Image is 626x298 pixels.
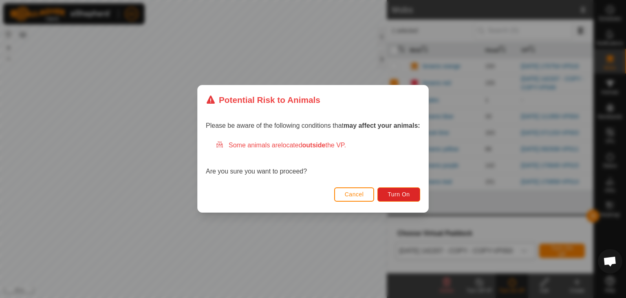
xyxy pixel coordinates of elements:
[345,191,364,198] span: Cancel
[206,122,420,129] span: Please be aware of the following conditions that
[206,141,420,177] div: Are you sure you want to proceed?
[378,187,420,202] button: Turn On
[344,122,420,129] strong: may affect your animals:
[302,142,326,149] strong: outside
[206,93,320,106] div: Potential Risk to Animals
[281,142,346,149] span: located the VP.
[598,249,622,274] a: Open chat
[388,191,410,198] span: Turn On
[334,187,375,202] button: Cancel
[216,141,420,151] div: Some animals are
